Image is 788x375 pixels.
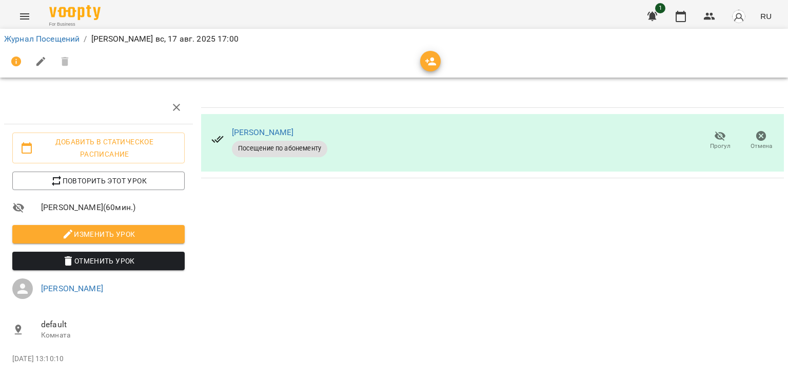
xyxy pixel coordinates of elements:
[12,225,185,243] button: Изменить урок
[49,5,101,20] img: Voopty Logo
[84,33,87,45] li: /
[4,34,80,44] a: Журнал Посещений
[655,3,665,13] span: 1
[760,11,772,22] span: RU
[4,33,784,45] nav: breadcrumb
[41,330,185,341] p: Комната
[12,4,37,29] button: Menu
[91,33,239,45] p: [PERSON_NAME] вс, 17 авг. 2025 17:00
[12,354,185,364] p: [DATE] 13:10:10
[41,201,185,214] span: [PERSON_NAME] ( 60 мин. )
[232,144,327,153] span: Посещение по абонементу
[710,142,731,151] span: Прогул
[12,133,185,163] button: Добавить в статическое расписание
[756,7,776,26] button: RU
[41,318,185,331] span: default
[12,252,185,270] button: Отменить Урок
[232,127,294,137] a: [PERSON_NAME]
[12,172,185,190] button: Повторить этот урок
[700,126,741,155] button: Прогул
[41,284,103,293] a: [PERSON_NAME]
[49,21,101,28] span: For Business
[21,136,176,160] span: Добавить в статическое расписание
[21,255,176,267] span: Отменить Урок
[741,126,782,155] button: Отмена
[732,9,746,24] img: avatar_s.png
[21,228,176,240] span: Изменить урок
[21,175,176,187] span: Повторить этот урок
[751,142,772,151] span: Отмена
